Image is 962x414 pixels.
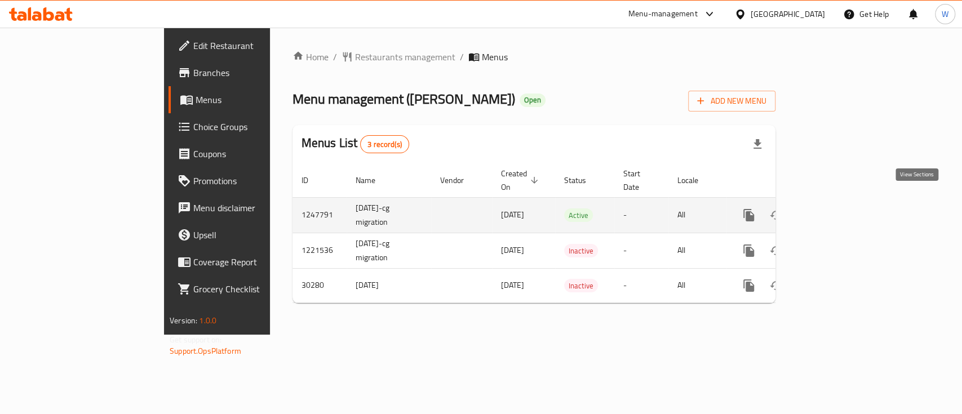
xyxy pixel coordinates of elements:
div: Open [520,94,546,107]
span: W [942,8,948,20]
div: Inactive [564,279,598,292]
span: Vendor [440,173,478,187]
th: Actions [726,163,853,198]
a: Edit Restaurant [169,32,325,59]
span: Edit Restaurant [193,39,316,52]
span: Open [520,95,546,105]
td: All [668,268,726,302]
span: Coverage Report [193,255,316,269]
span: Menu disclaimer [193,201,316,215]
span: Menu management ( [PERSON_NAME] ) [292,86,515,112]
span: Choice Groups [193,120,316,133]
span: Coupons [193,147,316,161]
span: Add New Menu [697,94,766,108]
table: enhanced table [292,163,853,303]
span: Status [564,173,601,187]
button: more [735,272,762,299]
a: Grocery Checklist [169,275,325,302]
h2: Menus List [302,135,409,153]
a: Upsell [169,221,325,248]
button: Add New Menu [688,91,775,112]
a: Choice Groups [169,113,325,140]
div: Menu-management [628,7,698,21]
div: Total records count [360,135,409,153]
span: Inactive [564,244,598,257]
li: / [460,50,464,64]
td: - [614,268,668,302]
a: Menu disclaimer [169,194,325,221]
div: Export file [744,131,771,158]
a: Coupons [169,140,325,167]
span: Name [356,173,390,187]
span: Restaurants management [355,50,455,64]
span: [DATE] [501,243,524,257]
span: Start Date [623,167,655,194]
div: [GEOGRAPHIC_DATA] [751,8,825,20]
span: Menus [196,93,316,106]
span: 3 record(s) [361,139,409,150]
button: more [735,237,762,264]
span: ID [302,173,323,187]
span: Active [564,209,593,222]
div: Inactive [564,244,598,257]
span: Branches [193,66,316,79]
nav: breadcrumb [292,50,775,64]
a: Support.OpsPlatform [170,344,241,358]
li: / [333,50,337,64]
span: 1.0.0 [199,313,216,328]
td: [DATE]-cg migration [347,233,431,268]
button: Change Status [762,237,790,264]
button: Change Status [762,202,790,229]
span: [DATE] [501,207,524,222]
span: Get support on: [170,332,221,347]
span: Menus [482,50,508,64]
span: Locale [677,173,713,187]
td: - [614,233,668,268]
a: Branches [169,59,325,86]
a: Menus [169,86,325,113]
td: All [668,197,726,233]
span: Promotions [193,174,316,188]
a: Restaurants management [342,50,455,64]
span: Upsell [193,228,316,242]
span: Created On [501,167,542,194]
td: [DATE]-cg migration [347,197,431,233]
button: more [735,202,762,229]
td: [DATE] [347,268,431,302]
span: [DATE] [501,278,524,292]
a: Promotions [169,167,325,194]
a: Coverage Report [169,248,325,275]
td: All [668,233,726,268]
button: Change Status [762,272,790,299]
span: Version: [170,313,197,328]
td: - [614,197,668,233]
span: Inactive [564,279,598,292]
span: Grocery Checklist [193,282,316,296]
